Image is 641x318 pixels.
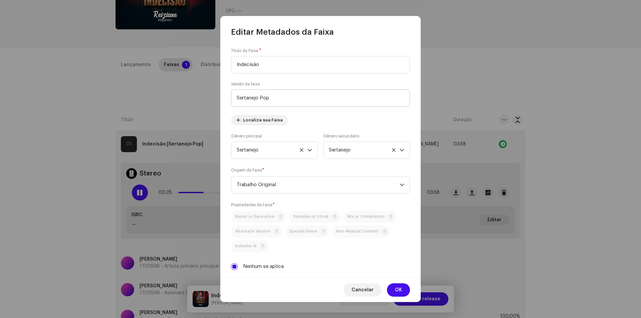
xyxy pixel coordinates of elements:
span: OK [395,283,402,297]
label: Versão da faixa [231,81,260,87]
div: dropdown trigger [400,142,404,158]
span: Cancelar [352,283,374,297]
span: Editar Metadados da Faixa [231,27,334,37]
button: OK [387,283,410,297]
span: Sertanejo [329,142,400,158]
input: por exemplo, Live, remix, remasterizado... [231,89,410,107]
div: dropdown trigger [400,177,404,193]
input: Título da faixa [231,56,410,73]
small: Origem da Faixa [231,167,262,174]
div: dropdown trigger [307,142,312,158]
span: Localize sua Faixa [243,113,283,127]
small: Propriedades da Faixa [231,202,272,208]
label: Gênero secundário [323,133,359,139]
label: Nenhum se aplica [243,263,284,270]
span: Sertanejo [237,142,307,158]
label: Título da Faixa [231,48,261,53]
span: Trabalho Original [237,177,400,193]
button: Localize sua Faixa [231,115,288,125]
button: Cancelar [344,283,382,297]
label: Gênero principal [231,133,262,139]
